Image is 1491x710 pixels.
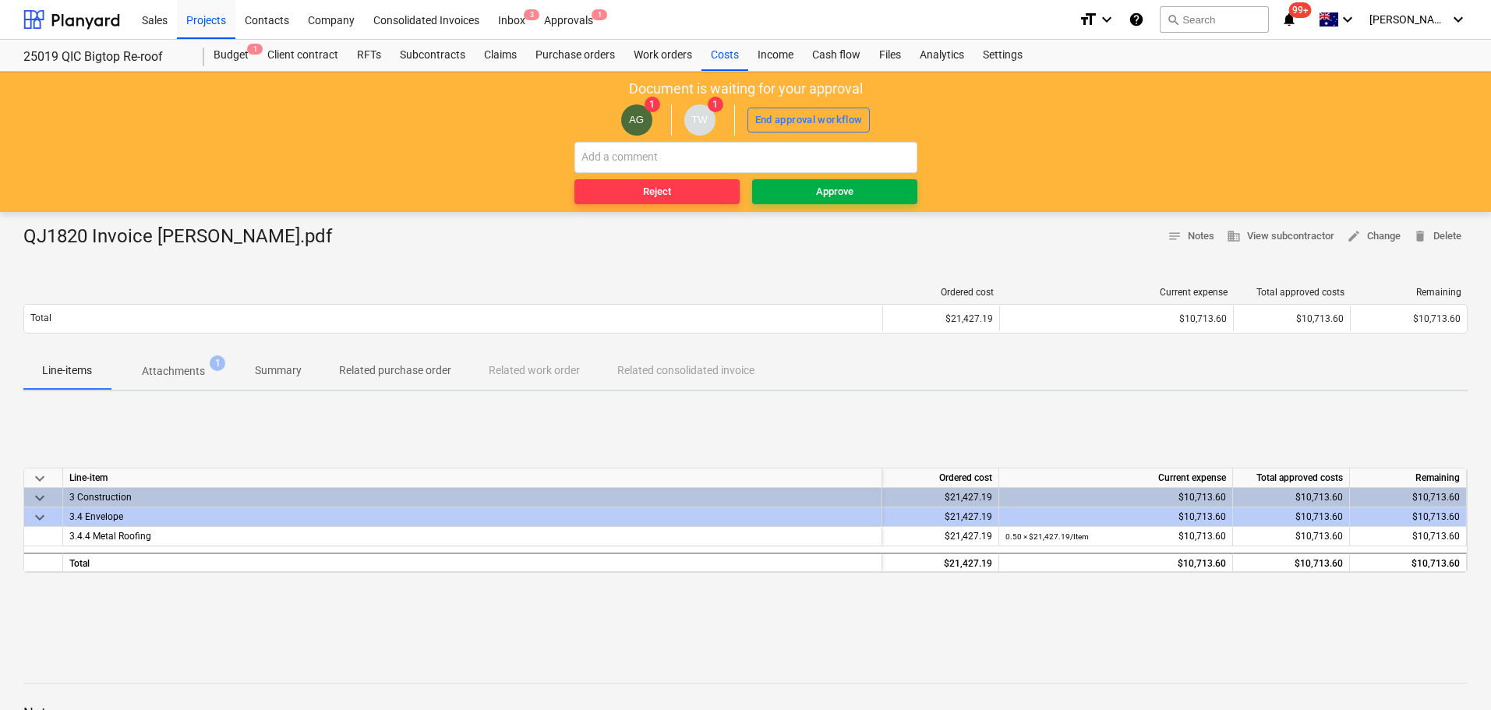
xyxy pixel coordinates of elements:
button: Change [1341,224,1407,249]
i: keyboard_arrow_down [1449,10,1468,29]
div: End approval workflow [755,111,863,129]
a: Files [870,40,910,71]
div: 3 Construction [69,488,875,507]
span: 3.4.4 Metal Roofing [69,531,151,542]
div: $10,713.60 [1005,488,1226,507]
p: Document is waiting for your approval [629,79,863,98]
div: $10,713.60 [1356,527,1460,546]
button: Reject [574,179,740,204]
span: Notes [1168,228,1214,245]
button: End approval workflow [747,108,871,132]
div: $21,427.19 [889,527,992,546]
iframe: Chat Widget [1413,635,1491,710]
p: Total [30,312,51,325]
div: $10,713.60 [1005,527,1226,546]
div: Ordered cost [882,468,999,488]
div: 3.4 Envelope [69,507,875,526]
div: $10,713.60 [1356,507,1460,527]
div: Total approved costs [1233,468,1350,488]
span: Change [1347,228,1401,245]
span: 99+ [1289,2,1312,18]
div: Ordered cost [889,287,994,298]
a: Budget1 [204,40,258,71]
span: AG [629,114,644,125]
div: $21,427.19 [889,488,992,507]
div: $10,713.60 [1239,554,1343,574]
i: format_size [1079,10,1097,29]
i: notifications [1281,10,1297,29]
span: TW [691,114,708,125]
i: keyboard_arrow_down [1338,10,1357,29]
button: Search [1160,6,1269,33]
span: 1 [645,97,660,112]
div: $10,713.60 [1357,313,1461,324]
div: $10,713.60 [1239,488,1343,507]
a: Work orders [624,40,701,71]
button: Approve [752,179,917,204]
span: View subcontractor [1227,228,1334,245]
a: Claims [475,40,526,71]
div: 25019 QIC Bigtop Re-roof [23,49,185,65]
div: $10,713.60 [1356,554,1460,574]
p: Related purchase order [339,362,451,379]
a: Income [748,40,803,71]
span: business [1227,229,1241,243]
a: Purchase orders [526,40,624,71]
a: Costs [701,40,748,71]
div: $10,713.60 [1240,313,1344,324]
div: Reject [643,183,671,201]
div: Total approved costs [1240,287,1344,298]
span: keyboard_arrow_down [30,469,49,488]
span: keyboard_arrow_down [30,508,49,527]
i: Knowledge base [1129,10,1144,29]
span: [PERSON_NAME] [1369,13,1447,26]
span: 1 [210,355,225,371]
button: View subcontractor [1221,224,1341,249]
span: 3 [524,9,539,20]
div: Approve [816,183,853,201]
div: Tim Wells [684,104,715,136]
a: Settings [973,40,1032,71]
span: edit [1347,229,1361,243]
button: Delete [1407,224,1468,249]
a: Client contract [258,40,348,71]
p: Attachments [142,363,205,380]
div: Line-item [63,468,882,488]
div: Total [63,553,882,572]
div: QJ1820 Invoice [PERSON_NAME].pdf [23,224,344,249]
div: Budget [204,40,258,71]
span: notes [1168,229,1182,243]
small: 0.50 × $21,427.19 / Item [1005,532,1089,541]
div: $10,713.60 [1356,488,1460,507]
span: delete [1413,229,1427,243]
div: Current expense [999,468,1233,488]
div: RFTs [348,40,390,71]
div: Ashleigh Goullet [621,104,652,136]
input: Add a comment [574,142,917,173]
div: $21,427.19 [889,507,992,527]
span: Delete [1413,228,1461,245]
a: Cash flow [803,40,870,71]
div: Analytics [910,40,973,71]
div: Current expense [1006,287,1228,298]
div: $10,713.60 [1239,507,1343,527]
p: Summary [255,362,302,379]
a: Subcontracts [390,40,475,71]
span: search [1167,13,1179,26]
i: keyboard_arrow_down [1097,10,1116,29]
div: Remaining [1350,468,1467,488]
p: Line-items [42,362,92,379]
div: $10,713.60 [1005,554,1226,574]
button: Notes [1161,224,1221,249]
div: $10,713.60 [1239,527,1343,546]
